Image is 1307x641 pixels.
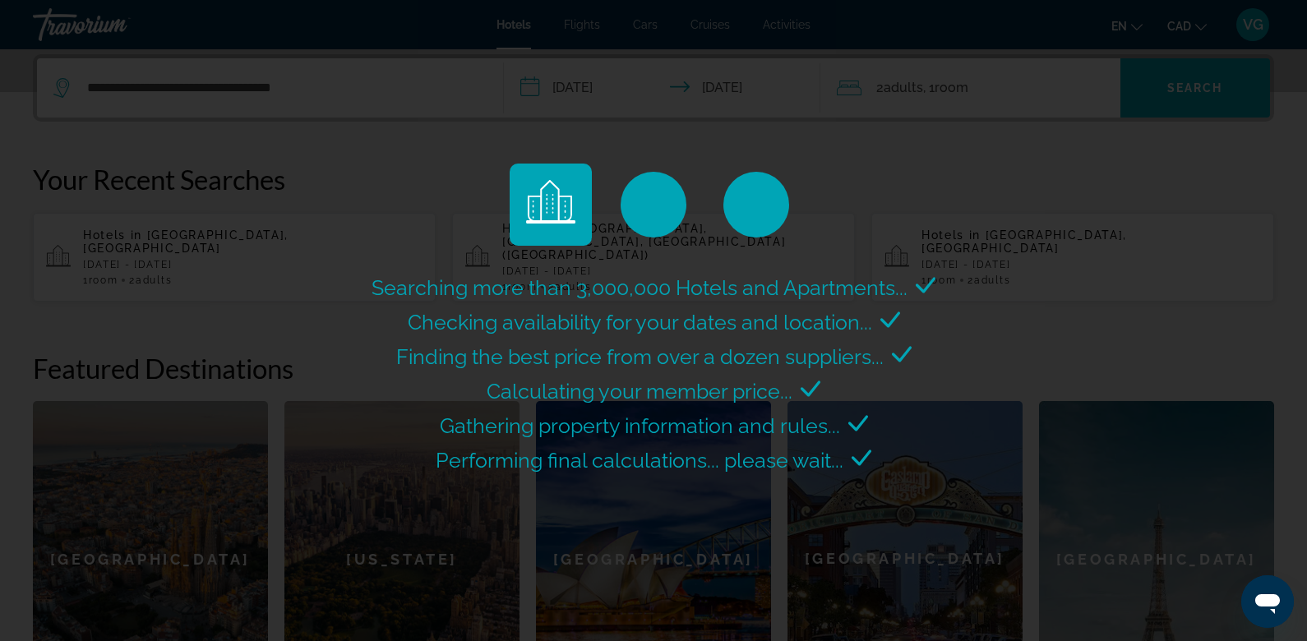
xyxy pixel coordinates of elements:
span: Calculating your member price... [487,379,792,404]
span: Checking availability for your dates and location... [408,310,872,334]
iframe: Button to launch messaging window [1241,575,1294,628]
span: Finding the best price from over a dozen suppliers... [396,344,884,369]
span: Performing final calculations... please wait... [436,448,843,473]
span: Searching more than 3,000,000 Hotels and Apartments... [372,275,908,300]
span: Gathering property information and rules... [440,413,840,438]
